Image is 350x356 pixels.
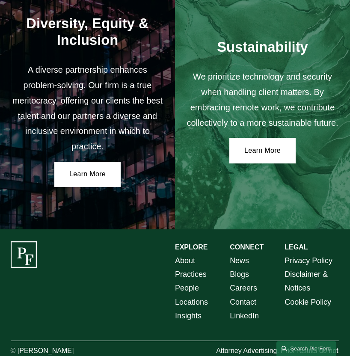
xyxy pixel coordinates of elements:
[186,39,340,56] h2: Sustainability
[11,15,165,49] h2: Diversity, Equity & Inclusion
[175,243,208,251] strong: EXPLORE
[175,254,195,267] a: About
[186,69,340,131] p: We prioritize technology and security when handling client matters. By embracing remote work, we ...
[285,254,332,267] a: Privacy Policy
[285,267,339,295] a: Disclaimer & Notices
[276,341,336,356] a: Search this site
[229,138,296,163] a: Learn More
[175,309,202,323] a: Insights
[230,267,249,281] a: Blogs
[11,62,165,154] p: A diverse partnership enhances problem-solving. Our firm is a true meritocracy, offering our clie...
[230,295,256,309] a: Contact
[230,309,259,323] a: LinkedIn
[230,243,264,251] strong: CONNECT
[175,281,199,295] a: People
[230,281,257,295] a: Careers
[175,267,207,281] a: Practices
[285,243,308,251] strong: LEGAL
[230,254,249,267] a: News
[175,295,208,309] a: Locations
[285,295,331,309] a: Cookie Policy
[54,162,121,187] a: Learn More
